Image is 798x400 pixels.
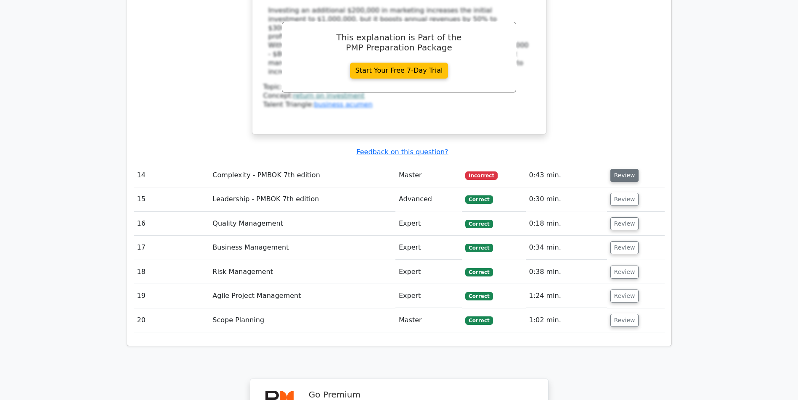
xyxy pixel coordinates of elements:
td: 20 [134,308,209,332]
span: Correct [465,268,493,276]
span: Incorrect [465,171,498,180]
td: Risk Management [209,260,395,284]
td: Agile Project Management [209,284,395,308]
td: 1:02 min. [526,308,607,332]
button: Review [610,169,639,182]
td: Scope Planning [209,308,395,332]
td: Expert [395,236,462,260]
button: Review [610,217,639,230]
button: Review [610,193,639,206]
td: Master [395,308,462,332]
td: Advanced [395,187,462,211]
td: 19 [134,284,209,308]
button: Review [610,266,639,279]
td: 17 [134,236,209,260]
span: Correct [465,195,493,204]
td: Complexity - PMBOK 7th edition [209,163,395,187]
span: Correct [465,292,493,300]
td: Master [395,163,462,187]
td: 16 [134,212,209,236]
td: 1:24 min. [526,284,607,308]
td: Expert [395,212,462,236]
td: 0:38 min. [526,260,607,284]
td: 18 [134,260,209,284]
td: 0:43 min. [526,163,607,187]
button: Review [610,289,639,303]
span: Correct [465,220,493,228]
button: Review [610,314,639,327]
td: Quality Management [209,212,395,236]
a: return on investment [293,92,364,100]
td: 15 [134,187,209,211]
td: Business Management [209,236,395,260]
span: Correct [465,244,493,252]
td: 0:34 min. [526,236,607,260]
span: Correct [465,316,493,325]
div: Topic: [263,83,535,92]
button: Review [610,241,639,254]
td: Expert [395,284,462,308]
a: Feedback on this question? [356,148,448,156]
div: Investing an additional $200,000 in marketing increases the initial investment to $1,000,000, but... [268,6,530,76]
td: 0:18 min. [526,212,607,236]
td: 14 [134,163,209,187]
td: Expert [395,260,462,284]
a: business acumen [314,100,372,108]
td: Leadership - PMBOK 7th edition [209,187,395,211]
a: Start Your Free 7-Day Trial [350,63,448,79]
div: Concept: [263,92,535,100]
td: 0:30 min. [526,187,607,211]
div: Talent Triangle: [263,83,535,109]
